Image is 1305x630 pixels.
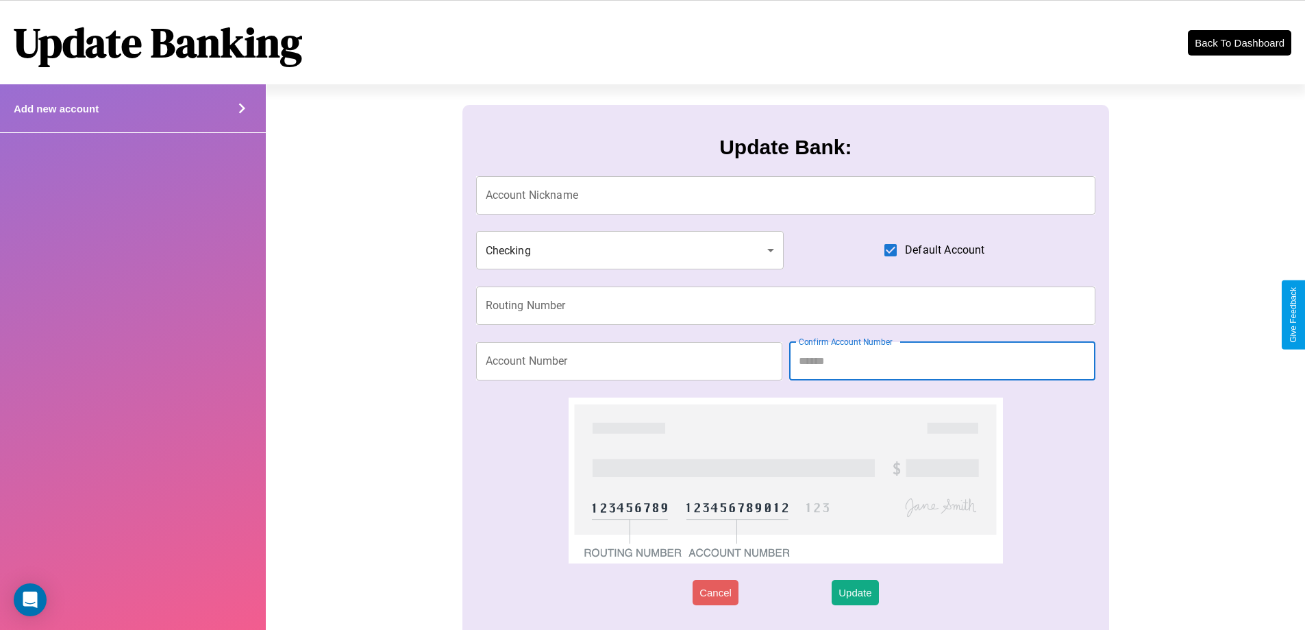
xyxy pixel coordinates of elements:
[14,583,47,616] div: Open Intercom Messenger
[719,136,852,159] h3: Update Bank:
[799,336,893,348] label: Confirm Account Number
[905,242,984,258] span: Default Account
[1289,287,1298,343] div: Give Feedback
[476,231,784,269] div: Checking
[14,103,99,114] h4: Add new account
[1188,30,1291,56] button: Back To Dashboard
[832,580,878,605] button: Update
[693,580,738,605] button: Cancel
[569,398,1002,564] img: check
[14,14,302,71] h1: Update Banking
